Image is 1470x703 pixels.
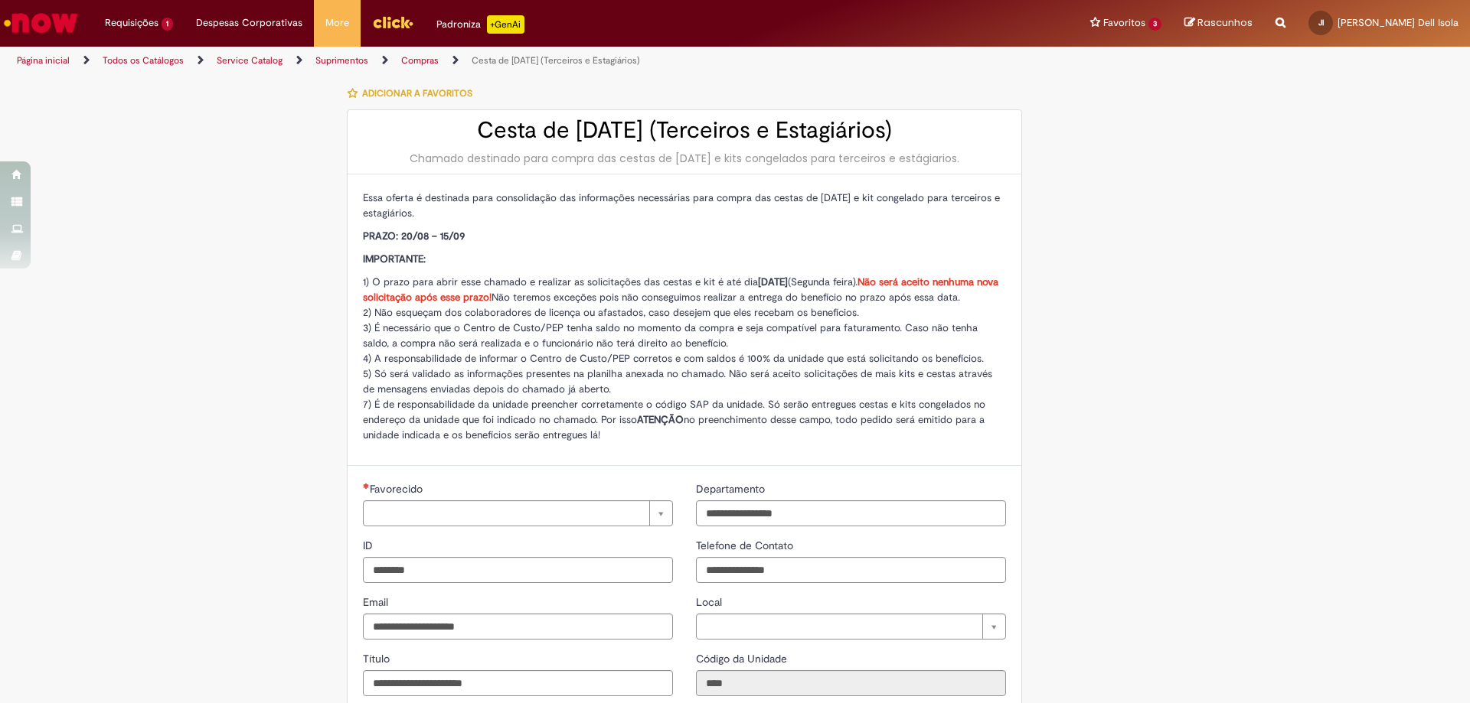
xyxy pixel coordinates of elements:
img: ServiceNow [2,8,80,38]
span: Necessários [363,483,370,489]
span: 1 [162,18,173,31]
div: Chamado destinado para compra das cestas de [DATE] e kits congelados para terceiros e estágiarios. [363,151,1006,166]
strong: Não será aceito nenhuma nova solicitação após esse prazo! [363,275,998,304]
strong: ATENÇÃO [637,413,684,426]
button: Adicionar a Favoritos [347,77,481,109]
img: click_logo_yellow_360x200.png [372,11,413,34]
span: Telefone de Contato [696,539,796,552]
label: Somente leitura - Código da Unidade [696,651,790,666]
div: Padroniza [436,15,524,34]
input: Código da Unidade [696,670,1006,696]
span: Departamento [696,482,768,496]
h2: Cesta de [DATE] (Terceiros e Estagiários) [363,118,1006,143]
span: Favoritos [1103,15,1145,31]
span: 1) O prazo para abrir esse chamado e realizar as solicitações das cestas e kit é até dia (Segunda... [363,275,998,304]
a: Suprimentos [315,54,368,67]
span: [PERSON_NAME] Dell Isola [1338,16,1459,29]
span: Rascunhos [1197,15,1253,30]
span: Requisições [105,15,158,31]
a: Compras [401,54,439,67]
span: IMPORTANTE: [363,252,426,265]
ul: Trilhas de página [11,47,969,75]
span: Local [696,595,725,609]
p: +GenAi [487,15,524,34]
a: Página inicial [17,54,70,67]
input: Telefone de Contato [696,557,1006,583]
a: Rascunhos [1184,16,1253,31]
span: Título [363,652,393,666]
span: Despesas Corporativas [196,15,302,31]
span: 7) É de responsabilidade da unidade preencher corretamente o código SAP da unidade. Só serão entr... [363,398,985,441]
a: Limpar campo Local [696,613,1006,640]
span: Essa oferta é destinada para consolidação das informações necessárias para compra das cestas de [... [363,191,1000,220]
span: JI [1318,18,1324,28]
a: Limpar campo Favorecido [363,500,673,526]
strong: [DATE] [758,275,788,288]
a: Service Catalog [217,54,283,67]
input: ID [363,557,673,583]
span: 3) É necessário que o Centro de Custo/PEP tenha saldo no momento da compra e seja compatível para... [363,321,978,350]
span: Email [363,595,391,609]
span: Somente leitura - Código da Unidade [696,652,790,666]
span: Necessários - Favorecido [370,482,426,496]
input: Email [363,613,673,640]
span: 4) A responsabilidade de informar o Centro de Custo/PEP corretos e com saldos é 100% da unidade q... [363,352,984,365]
input: Título [363,670,673,696]
span: 2) Não esqueçam dos colaboradores de licença ou afastados, caso desejem que eles recebam os benef... [363,306,859,319]
span: Adicionar a Favoritos [362,87,472,99]
input: Departamento [696,500,1006,526]
span: ID [363,539,376,552]
span: PRAZO: 20/08 – 15/09 [363,229,465,242]
span: More [325,15,349,31]
a: Todos os Catálogos [103,54,184,67]
a: Cesta de [DATE] (Terceiros e Estagiários) [472,54,640,67]
span: 3 [1148,18,1161,31]
span: 5) Só será validado as informações presentes na planilha anexada no chamado. Não será aceito soli... [363,367,992,395]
